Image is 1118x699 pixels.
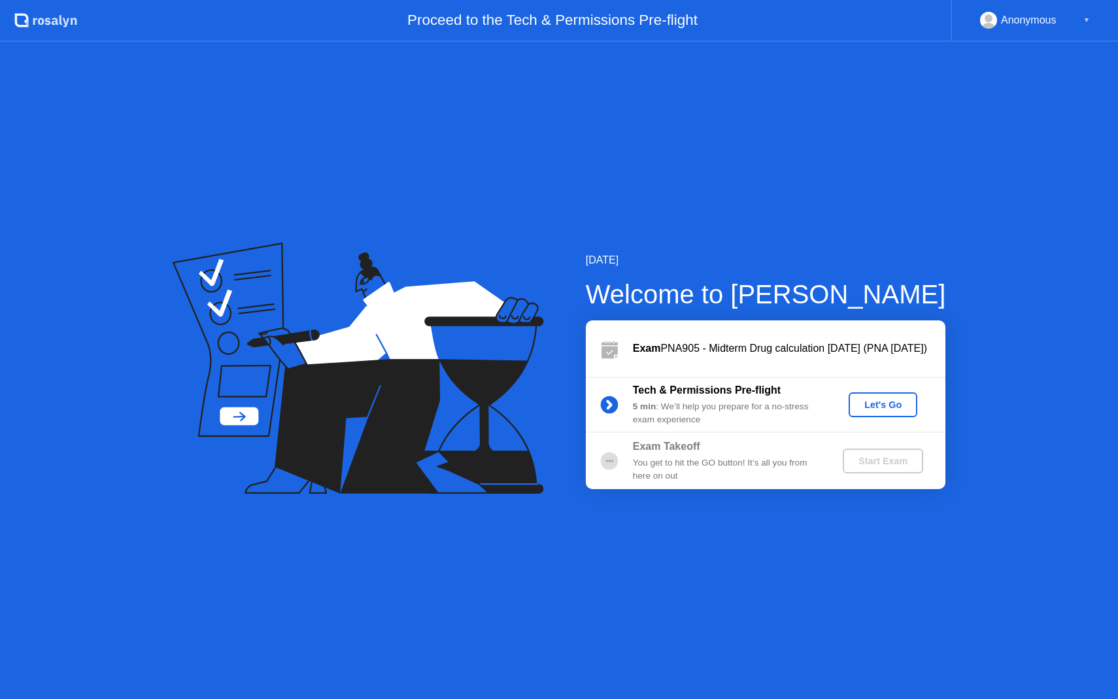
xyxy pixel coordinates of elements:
[633,401,656,411] b: 5 min
[633,441,700,452] b: Exam Takeoff
[586,275,946,314] div: Welcome to [PERSON_NAME]
[849,392,917,417] button: Let's Go
[854,400,912,410] div: Let's Go
[848,456,918,466] div: Start Exam
[633,384,781,396] b: Tech & Permissions Pre-flight
[633,456,821,483] div: You get to hit the GO button! It’s all you from here on out
[633,341,945,356] div: PNA905 - Midterm Drug calculation [DATE] (PNA [DATE])
[1001,12,1057,29] div: Anonymous
[633,343,661,354] b: Exam
[1083,12,1090,29] div: ▼
[586,252,946,268] div: [DATE]
[843,449,923,473] button: Start Exam
[633,400,821,427] div: : We’ll help you prepare for a no-stress exam experience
